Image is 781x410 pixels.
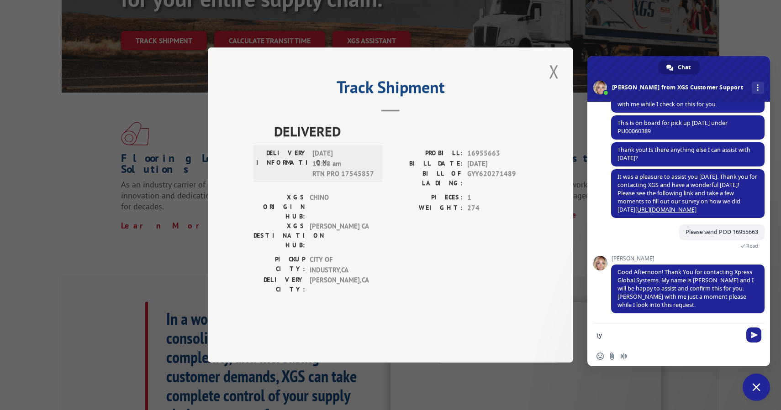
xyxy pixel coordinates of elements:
span: [PERSON_NAME] CA [310,221,371,250]
button: Close modal [546,59,562,84]
span: Good Afternoon! Thank You for contacting Xpress Global Systems. My name is [PERSON_NAME] and I wi... [617,268,754,309]
span: [PERSON_NAME] , CA [310,275,371,294]
a: [URL][DOMAIN_NAME] [635,206,697,213]
span: It was a pleasure to assist you [DATE]. Thank you for contacting XGS and have a wonderful [DATE]!... [617,173,757,213]
a: Close chat [743,374,770,401]
span: Thank you! Is there anything else I can assist with [DATE]? [617,146,750,162]
span: 16955663 [467,148,528,159]
label: BILL OF LADING: [390,169,463,188]
h2: Track Shipment [253,81,528,98]
span: Chat [678,61,691,74]
span: DELIVERED [274,121,528,141]
span: Please send POD 16955663 [686,228,758,236]
label: PICKUP CITY: [253,254,305,275]
label: DELIVERY INFORMATION: [256,148,308,179]
span: 274 [467,203,528,213]
span: This is on board for pick up [DATE] under PU00060389 [617,119,728,135]
span: Send a file [608,353,616,360]
label: XGS DESTINATION HUB: [253,221,305,250]
textarea: Compose your message... [596,323,743,346]
label: BILL DATE: [390,159,463,169]
span: 1 [467,192,528,203]
span: [DATE] [467,159,528,169]
label: PROBILL: [390,148,463,159]
label: XGS ORIGIN HUB: [253,192,305,221]
span: Insert an emoji [596,353,604,360]
span: CITY OF INDUSTRY , CA [310,254,371,275]
span: Audio message [620,353,628,360]
span: GYY620271489 [467,169,528,188]
span: [DATE] 10:08 am RTN PRO 17545857 [312,148,374,179]
span: [PERSON_NAME] [611,255,765,262]
span: CHINO [310,192,371,221]
span: Send [746,327,761,343]
label: WEIGHT: [390,203,463,213]
a: Chat [658,61,700,74]
label: PIECES: [390,192,463,203]
label: DELIVERY CITY: [253,275,305,294]
span: Read [746,243,758,249]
